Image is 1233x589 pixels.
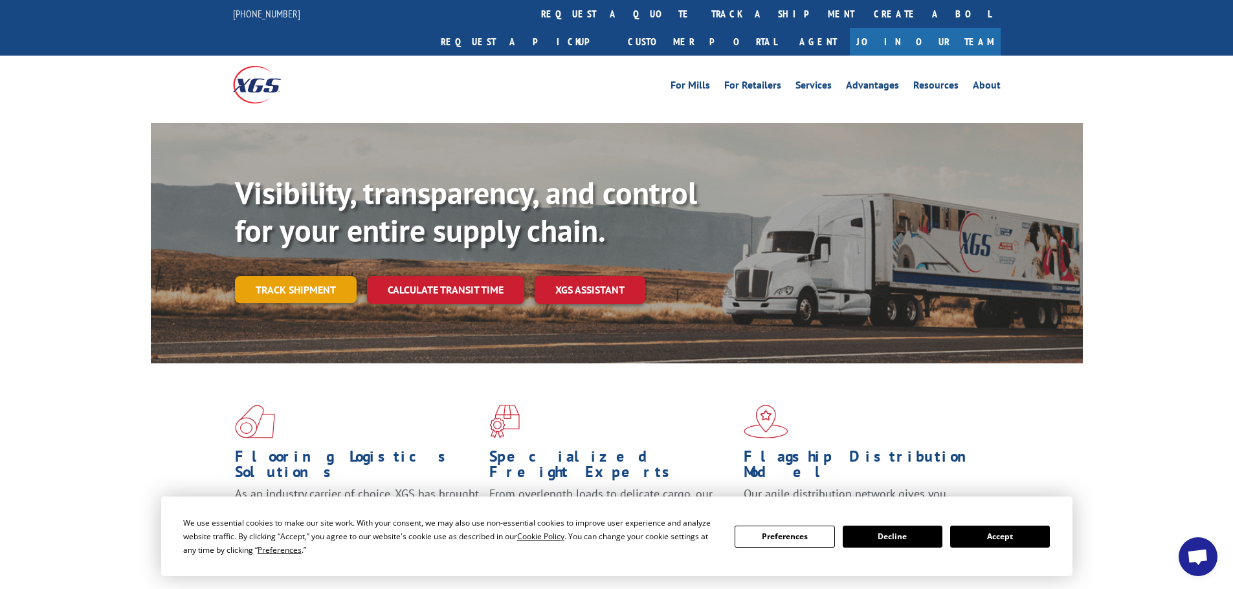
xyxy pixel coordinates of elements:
button: Decline [843,526,942,548]
a: For Mills [671,80,710,94]
a: Services [795,80,832,94]
h1: Flagship Distribution Model [744,449,988,486]
img: xgs-icon-focused-on-flooring-red [489,405,520,438]
a: Customer Portal [618,28,786,56]
button: Accept [950,526,1050,548]
span: Cookie Policy [517,531,564,542]
a: Advantages [846,80,899,94]
div: Open chat [1179,537,1217,576]
a: Agent [786,28,850,56]
span: Our agile distribution network gives you nationwide inventory management on demand. [744,486,982,517]
p: From overlength loads to delicate cargo, our experienced staff knows the best way to move your fr... [489,486,734,544]
a: Join Our Team [850,28,1001,56]
button: Preferences [735,526,834,548]
a: About [973,80,1001,94]
a: Resources [913,80,959,94]
a: Calculate transit time [367,276,524,304]
div: Cookie Consent Prompt [161,497,1072,576]
a: XGS ASSISTANT [535,276,645,304]
b: Visibility, transparency, and control for your entire supply chain. [235,173,697,250]
span: Preferences [258,544,302,555]
h1: Flooring Logistics Solutions [235,449,480,486]
h1: Specialized Freight Experts [489,449,734,486]
img: xgs-icon-flagship-distribution-model-red [744,405,788,438]
a: Track shipment [235,276,357,303]
a: For Retailers [724,80,781,94]
a: [PHONE_NUMBER] [233,7,300,20]
div: We use essential cookies to make our site work. With your consent, we may also use non-essential ... [183,516,719,557]
img: xgs-icon-total-supply-chain-intelligence-red [235,405,275,438]
span: As an industry carrier of choice, XGS has brought innovation and dedication to flooring logistics... [235,486,479,532]
a: Request a pickup [431,28,618,56]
